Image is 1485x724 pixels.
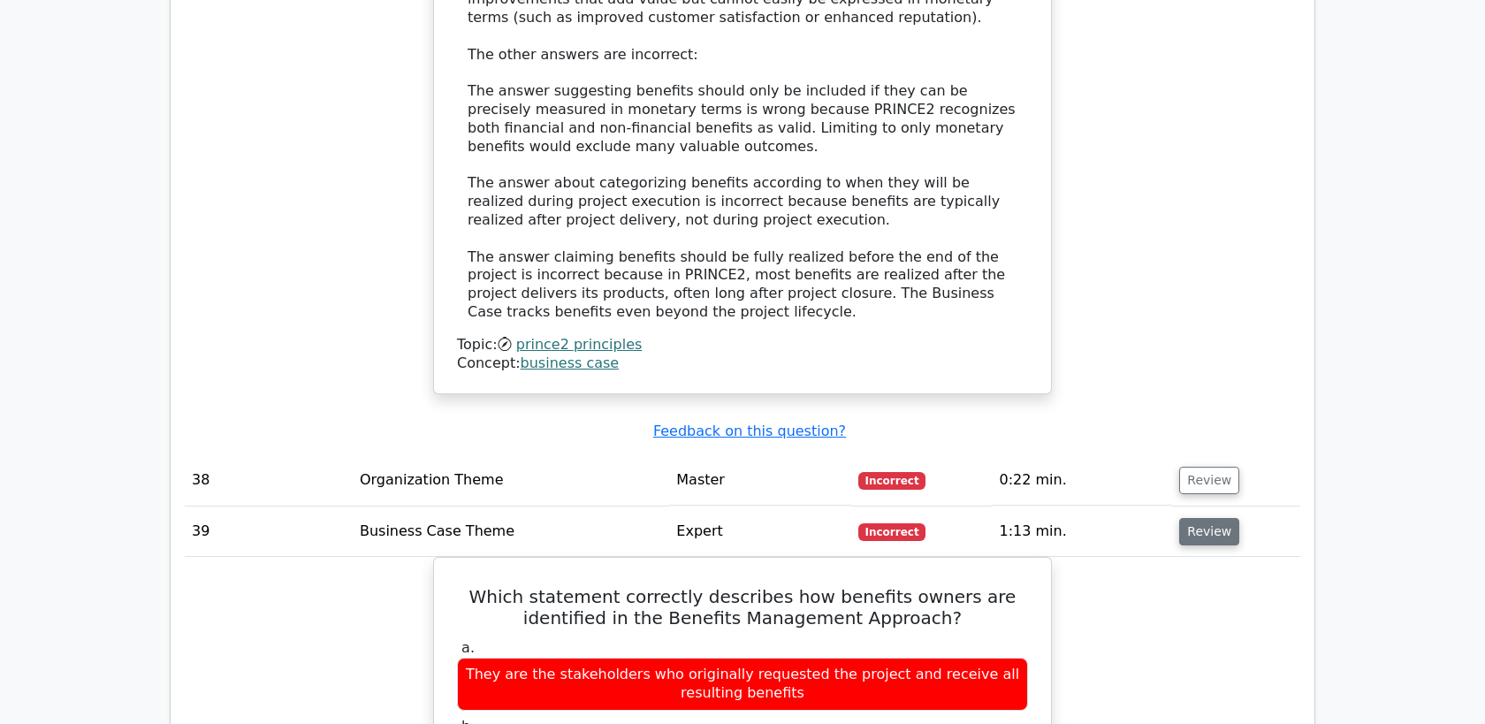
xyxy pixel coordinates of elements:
td: Expert [669,507,850,557]
a: Feedback on this question? [653,423,846,439]
td: 38 [185,455,353,506]
td: 1:13 min. [992,507,1172,557]
span: Incorrect [858,472,926,490]
a: business case [521,354,620,371]
div: Concept: [457,354,1028,373]
span: a. [461,639,475,656]
td: Master [669,455,850,506]
td: 39 [185,507,353,557]
button: Review [1179,467,1239,494]
a: prince2 principles [516,336,643,353]
td: 0:22 min. [992,455,1172,506]
span: Incorrect [858,523,926,541]
td: Organization Theme [353,455,669,506]
button: Review [1179,518,1239,545]
td: Business Case Theme [353,507,669,557]
div: They are the stakeholders who originally requested the project and receive all resulting benefits [457,658,1028,711]
h5: Which statement correctly describes how benefits owners are identified in the Benefits Management... [455,586,1030,629]
div: Topic: [457,336,1028,354]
